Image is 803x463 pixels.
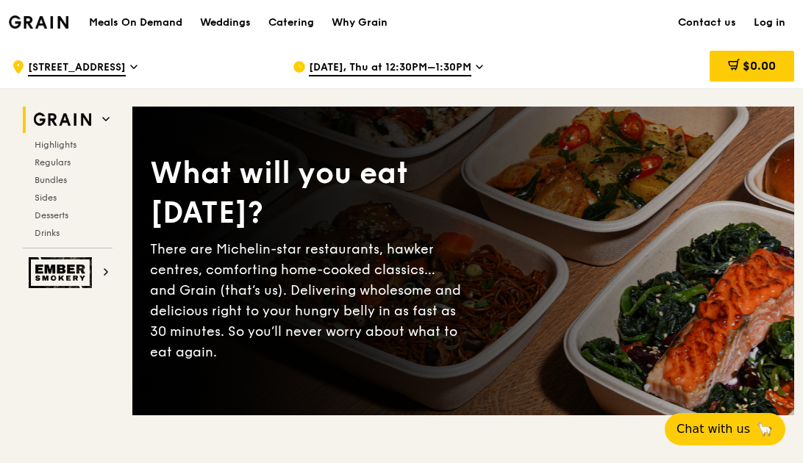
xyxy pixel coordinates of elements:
a: Catering [260,1,323,45]
span: Sides [35,193,57,203]
span: [DATE], Thu at 12:30PM–1:30PM [309,60,471,76]
img: Grain web logo [29,107,96,133]
div: Why Grain [332,1,388,45]
span: $0.00 [743,59,776,73]
a: Contact us [669,1,745,45]
span: [STREET_ADDRESS] [28,60,126,76]
span: Highlights [35,140,76,150]
span: Desserts [35,210,68,220]
span: Chat with us [677,420,750,438]
span: Drinks [35,228,60,238]
button: Chat with us🦙 [665,413,785,445]
span: 🦙 [756,420,774,438]
h1: Meals On Demand [89,15,182,30]
div: What will you eat [DATE]? [150,154,463,233]
div: There are Michelin-star restaurants, hawker centres, comforting home-cooked classics… and Grain (... [150,239,463,362]
a: Why Grain [323,1,396,45]
a: Weddings [191,1,260,45]
span: Bundles [35,175,67,185]
img: Ember Smokery web logo [29,257,96,288]
div: Catering [268,1,314,45]
span: Regulars [35,157,71,168]
div: Weddings [200,1,251,45]
a: Log in [745,1,794,45]
img: Grain [9,15,68,29]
